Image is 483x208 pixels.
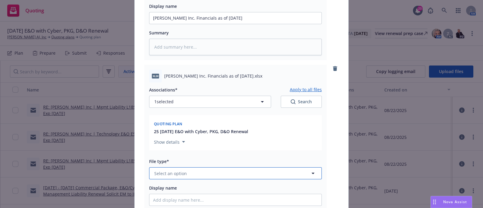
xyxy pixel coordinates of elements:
[281,96,322,108] button: SearchSearch
[149,3,177,9] span: Display name
[431,196,438,208] div: Drag to move
[149,96,271,108] button: 1selected
[154,128,248,135] button: 25 [DATE] E&O with Cyber, PKG, D&O Renewal
[149,87,178,93] span: Associations*
[154,98,174,105] span: 1 selected
[291,99,312,105] div: Search
[154,170,187,177] span: Select an option
[149,185,177,191] span: Display name
[152,138,187,146] button: Show details
[291,99,296,104] svg: Search
[149,30,169,36] span: Summary
[443,199,467,204] span: Nova Assist
[149,167,322,179] button: Select an option
[331,65,339,72] a: remove
[290,86,322,93] button: Apply to all files
[149,158,169,164] span: File type*
[149,194,321,206] input: Add display name here...
[430,196,472,208] button: Nova Assist
[164,73,262,79] span: [PERSON_NAME] Inc. Financials as of [DATE].xlsx
[154,121,182,126] span: Quoting plan
[149,12,321,24] input: Add display name here...
[152,74,159,78] span: xlsx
